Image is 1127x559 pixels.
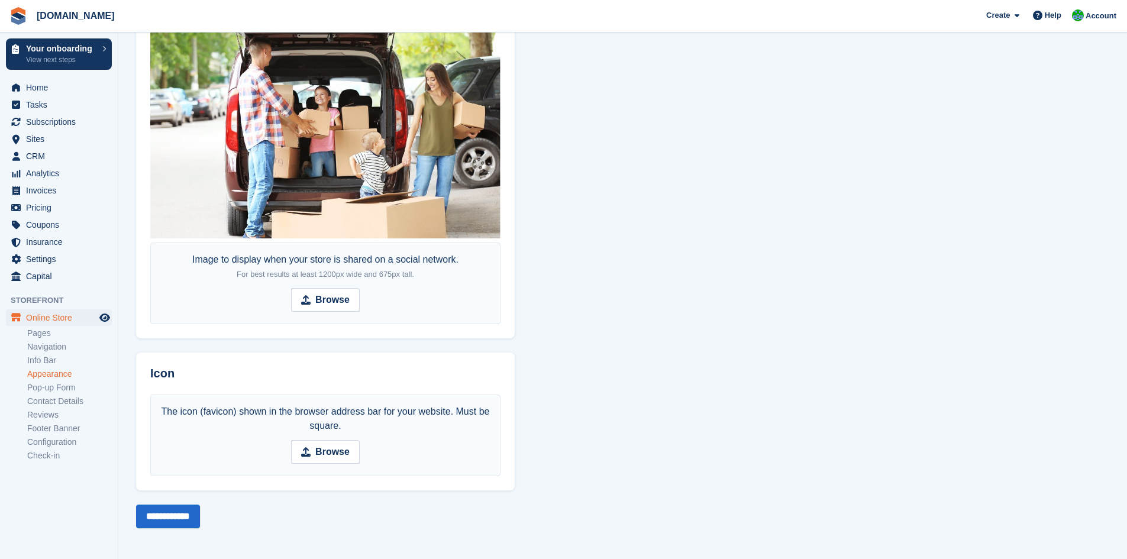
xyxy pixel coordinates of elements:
[6,96,112,113] a: menu
[986,9,1010,21] span: Create
[26,44,96,53] p: Your onboarding
[26,309,97,326] span: Online Store
[9,7,27,25] img: stora-icon-8386f47178a22dfd0bd8f6a31ec36ba5ce8667c1dd55bd0f319d3a0aa187defe.svg
[315,445,350,459] strong: Browse
[6,234,112,250] a: menu
[26,114,97,130] span: Subscriptions
[26,148,97,164] span: CRM
[26,182,97,199] span: Invoices
[315,293,350,307] strong: Browse
[1072,9,1084,21] img: Mark Bignell
[192,253,458,281] div: Image to display when your store is shared on a social network.
[6,309,112,326] a: menu
[6,79,112,96] a: menu
[6,165,112,182] a: menu
[6,268,112,285] a: menu
[27,450,112,461] a: Check-in
[26,79,97,96] span: Home
[6,182,112,199] a: menu
[1086,10,1116,22] span: Account
[6,131,112,147] a: menu
[26,131,97,147] span: Sites
[26,165,97,182] span: Analytics
[27,328,112,339] a: Pages
[26,251,97,267] span: Settings
[26,217,97,233] span: Coupons
[6,38,112,70] a: Your onboarding View next steps
[150,24,500,239] img: Arthur%20Perry%20Enterprise%20Centre-social.jpg
[27,396,112,407] a: Contact Details
[27,355,112,366] a: Info Bar
[26,96,97,113] span: Tasks
[150,367,500,380] h2: Icon
[27,341,112,353] a: Navigation
[26,268,97,285] span: Capital
[27,409,112,421] a: Reviews
[32,6,120,25] a: [DOMAIN_NAME]
[6,114,112,130] a: menu
[291,288,360,312] input: Browse
[27,423,112,434] a: Footer Banner
[157,405,494,433] div: The icon (favicon) shown in the browser address bar for your website. Must be square.
[291,440,360,464] input: Browse
[1045,9,1061,21] span: Help
[6,148,112,164] a: menu
[98,311,112,325] a: Preview store
[237,270,414,279] span: For best results at least 1200px wide and 675px tall.
[26,199,97,216] span: Pricing
[27,437,112,448] a: Configuration
[6,199,112,216] a: menu
[11,295,118,306] span: Storefront
[6,251,112,267] a: menu
[26,54,96,65] p: View next steps
[27,369,112,380] a: Appearance
[26,234,97,250] span: Insurance
[27,382,112,393] a: Pop-up Form
[6,217,112,233] a: menu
